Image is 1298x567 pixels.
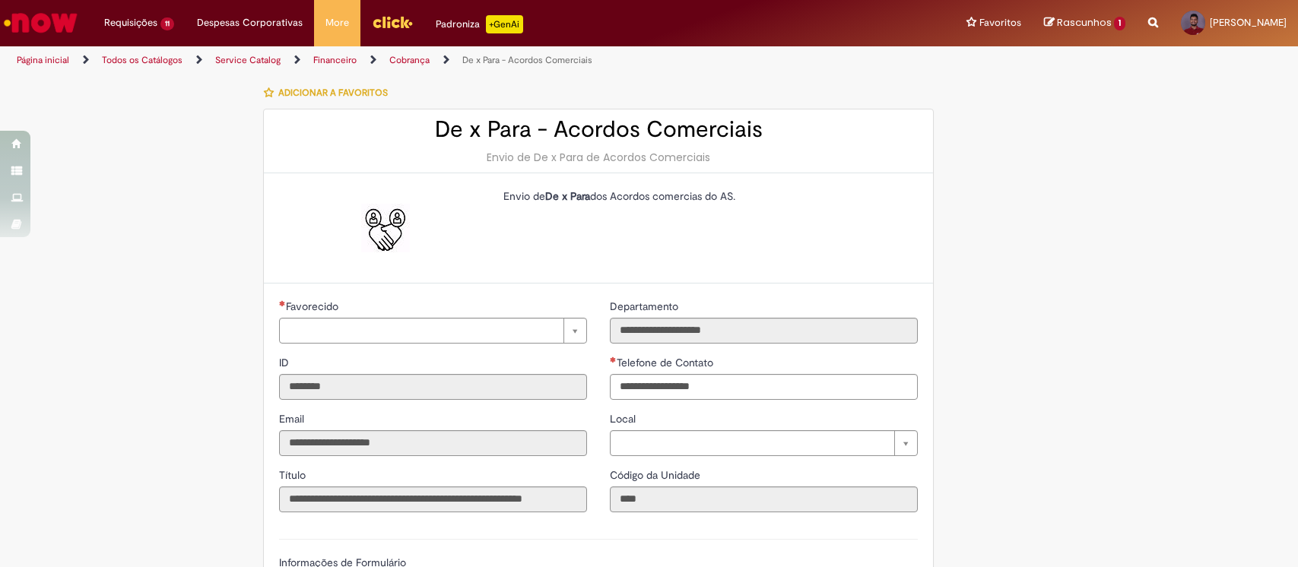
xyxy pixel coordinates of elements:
[610,412,639,426] span: Local
[278,87,388,99] span: Adicionar a Favoritos
[610,299,681,314] label: Somente leitura - Departamento
[372,11,413,33] img: click_logo_yellow_360x200.png
[361,204,410,252] img: De x Para - Acordos Comerciais
[610,430,918,456] a: Limpar campo Local
[610,468,703,482] span: Somente leitura - Código da Unidade
[279,318,587,344] a: Limpar campo Favorecido
[279,117,918,142] h2: De x Para - Acordos Comerciais
[279,412,307,426] span: Somente leitura - Email
[389,54,430,66] a: Cobrança
[610,374,918,400] input: Telefone de Contato
[215,54,281,66] a: Service Catalog
[104,15,157,30] span: Requisições
[17,54,69,66] a: Página inicial
[1057,15,1112,30] span: Rascunhos
[279,467,309,483] label: Somente leitura - Título
[279,374,587,400] input: ID
[610,299,681,313] span: Somente leitura - Departamento
[2,8,80,38] img: ServiceNow
[462,54,592,66] a: De x Para - Acordos Comerciais
[279,356,292,369] span: Somente leitura - ID
[279,486,587,512] input: Título
[617,356,716,369] span: Telefone de Contato
[313,54,357,66] a: Financeiro
[279,150,918,165] div: Envio de De x Para de Acordos Comerciais
[1210,16,1287,29] span: [PERSON_NAME]
[279,468,309,482] span: Somente leitura - Título
[11,46,854,74] ul: Trilhas de página
[263,77,396,109] button: Adicionar a Favoritos
[436,15,523,33] div: Padroniza
[545,189,590,203] strong: De x Para
[279,355,292,370] label: Somente leitura - ID
[610,486,918,512] input: Código da Unidade
[503,188,906,204] p: Envio de dos Acordos comercias do AS.
[610,318,918,344] input: Departamento
[160,17,174,30] span: 11
[279,300,286,306] span: Necessários
[1114,17,1125,30] span: 1
[102,54,182,66] a: Todos os Catálogos
[1044,16,1125,30] a: Rascunhos
[279,411,307,426] label: Somente leitura - Email
[286,299,341,313] span: Necessários - Favorecido
[610,356,617,363] span: Obrigatório Preenchido
[197,15,303,30] span: Despesas Corporativas
[325,15,349,30] span: More
[486,15,523,33] p: +GenAi
[610,467,703,483] label: Somente leitura - Código da Unidade
[279,430,587,456] input: Email
[979,15,1021,30] span: Favoritos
